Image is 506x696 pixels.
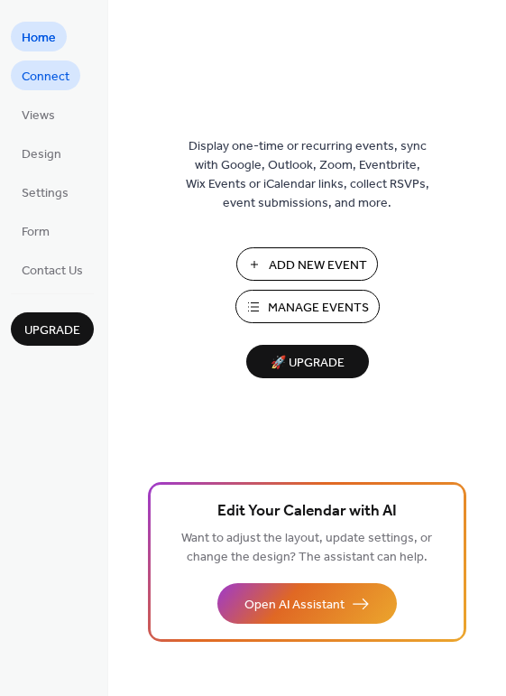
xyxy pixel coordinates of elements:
span: Form [22,223,50,242]
button: Open AI Assistant [217,583,397,624]
span: Display one-time or recurring events, sync with Google, Outlook, Zoom, Eventbrite, Wix Events or ... [186,137,429,213]
span: Views [22,107,55,125]
a: Form [11,216,60,246]
a: Views [11,99,66,129]
button: 🚀 Upgrade [246,345,369,378]
span: Want to adjust the layout, update settings, or change the design? The assistant can help. [181,526,432,570]
a: Design [11,138,72,168]
span: Edit Your Calendar with AI [217,499,397,524]
a: Home [11,22,67,51]
a: Settings [11,177,79,207]
a: Connect [11,60,80,90]
span: Add New Event [269,256,367,275]
button: Add New Event [236,247,378,281]
span: Upgrade [24,321,80,340]
span: Settings [22,184,69,203]
span: 🚀 Upgrade [257,351,358,376]
span: Open AI Assistant [244,596,345,615]
span: Design [22,145,61,164]
a: Contact Us [11,255,94,284]
button: Upgrade [11,312,94,346]
span: Contact Us [22,262,83,281]
span: Connect [22,68,69,87]
button: Manage Events [235,290,380,323]
span: Manage Events [268,299,369,318]
span: Home [22,29,56,48]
